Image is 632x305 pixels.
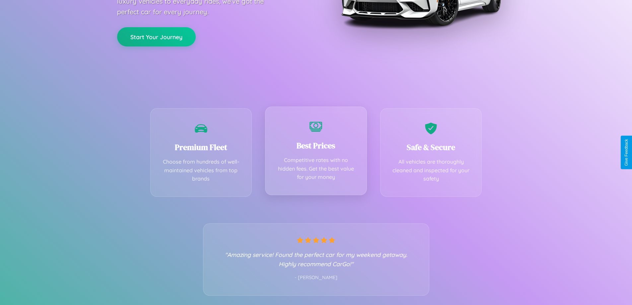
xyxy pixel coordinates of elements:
p: Choose from hundreds of well-maintained vehicles from top brands [161,158,242,183]
div: Give Feedback [624,139,629,166]
h3: Safe & Secure [390,142,472,153]
p: "Amazing service! Found the perfect car for my weekend getaway. Highly recommend CarGo!" [217,250,416,268]
p: - [PERSON_NAME] [217,273,416,282]
p: All vehicles are thoroughly cleaned and inspected for your safety [390,158,472,183]
button: Start Your Journey [117,27,196,46]
p: Competitive rates with no hidden fees. Get the best value for your money [275,156,357,182]
h3: Premium Fleet [161,142,242,153]
h3: Best Prices [275,140,357,151]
